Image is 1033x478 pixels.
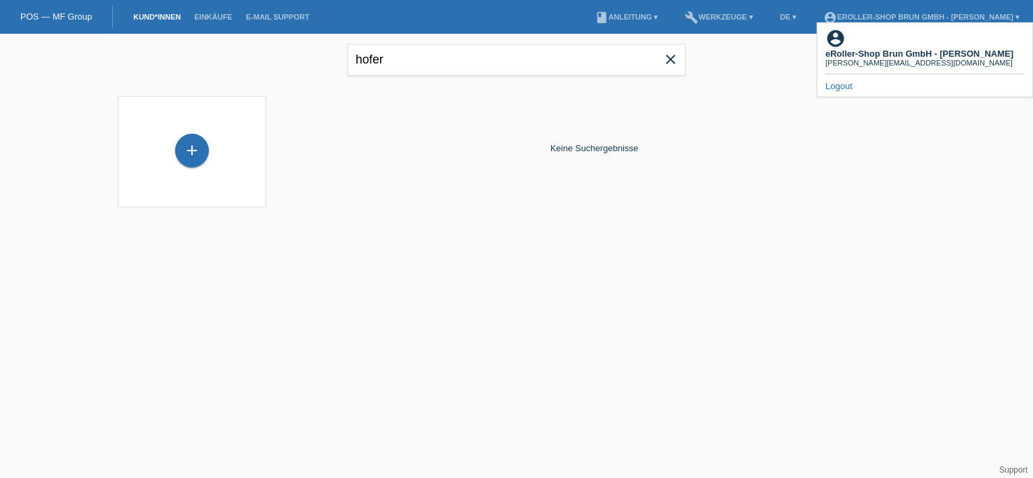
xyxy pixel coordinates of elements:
[773,13,803,21] a: DE ▾
[20,11,92,22] a: POS — MF Group
[685,11,698,24] i: build
[823,11,837,24] i: account_circle
[678,13,760,21] a: buildWerkzeuge ▾
[347,44,686,76] input: Suche...
[825,49,1013,59] b: eRoller-Shop Brun GmbH - [PERSON_NAME]
[663,51,679,68] i: close
[273,89,915,207] div: Keine Suchergebnisse
[825,59,1013,67] div: [PERSON_NAME][EMAIL_ADDRESS][DOMAIN_NAME]
[825,81,852,91] a: Logout
[595,11,608,24] i: book
[176,139,208,162] div: Kund*in hinzufügen
[588,13,665,21] a: bookAnleitung ▾
[999,465,1028,475] a: Support
[187,13,239,21] a: Einkäufe
[817,13,1026,21] a: account_circleeRoller-Shop Brun GmbH - [PERSON_NAME] ▾
[126,13,187,21] a: Kund*innen
[825,28,846,49] i: account_circle
[239,13,316,21] a: E-Mail Support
